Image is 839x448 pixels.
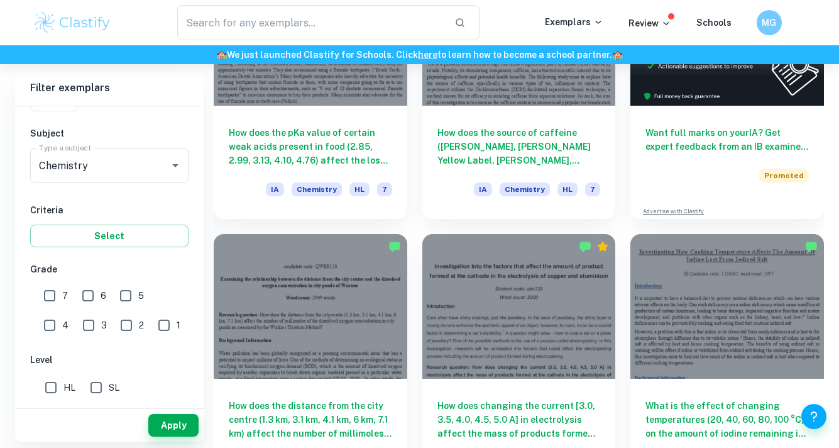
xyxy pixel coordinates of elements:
[266,182,284,196] span: IA
[643,207,704,216] a: Advertise with Clastify
[216,50,227,60] span: 🏫
[3,48,836,62] h6: We just launched Clastify for Schools. Click to learn how to become a school partner.
[167,157,184,174] button: Open
[805,240,818,253] img: Marked
[757,10,782,35] button: MG
[33,10,112,35] img: Clastify logo
[138,289,144,303] span: 5
[349,182,370,196] span: HL
[62,289,68,303] span: 7
[148,414,199,437] button: Apply
[801,404,826,429] button: Help and Feedback
[177,5,445,40] input: Search for any exemplars...
[557,182,578,196] span: HL
[30,203,189,217] h6: Criteria
[596,240,609,253] div: Premium
[645,126,809,154] h6: Want full marks on your IA ? Get expert feedback from an IB examiner!
[30,126,189,140] h6: Subject
[585,182,600,196] span: 7
[418,50,437,60] a: here
[229,399,392,440] h6: How does the distance from the city centre (1.3 km, 3.1 km, 4.1 km, 6 km, 7.1 km) affect the numb...
[101,318,107,332] span: 3
[229,126,392,167] h6: How does the pKa value of certain weak acids present in food (2.85, 2.99, 3.13, 4.10, 4.76) affec...
[63,381,75,395] span: HL
[30,262,189,276] h6: Grade
[696,18,732,28] a: Schools
[474,182,492,196] span: IA
[645,399,809,440] h6: What is the effect of changing temperatures (20, 40, 60, 80, 100 °C) on the amount of iodine rema...
[30,225,189,247] button: Select
[388,240,401,253] img: Marked
[30,353,189,367] h6: Level
[377,182,392,196] span: 7
[15,70,204,106] h6: Filter exemplars
[437,399,601,440] h6: How does changing the current [3.0, 3.5, 4.0, 4.5, 5.0 A] in electrolysis affect the mass of prod...
[759,169,809,182] span: Promoted
[500,182,550,196] span: Chemistry
[437,126,601,167] h6: How does the source of caffeine ([PERSON_NAME], [PERSON_NAME] Yellow Label, [PERSON_NAME], [PERSO...
[612,50,623,60] span: 🏫
[109,381,119,395] span: SL
[101,289,106,303] span: 6
[579,240,591,253] img: Marked
[62,318,69,332] span: 4
[139,318,144,332] span: 2
[762,16,776,30] h6: MG
[545,15,603,29] p: Exemplars
[628,16,671,30] p: Review
[177,318,180,332] span: 1
[39,142,91,153] label: Type a subject
[292,182,342,196] span: Chemistry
